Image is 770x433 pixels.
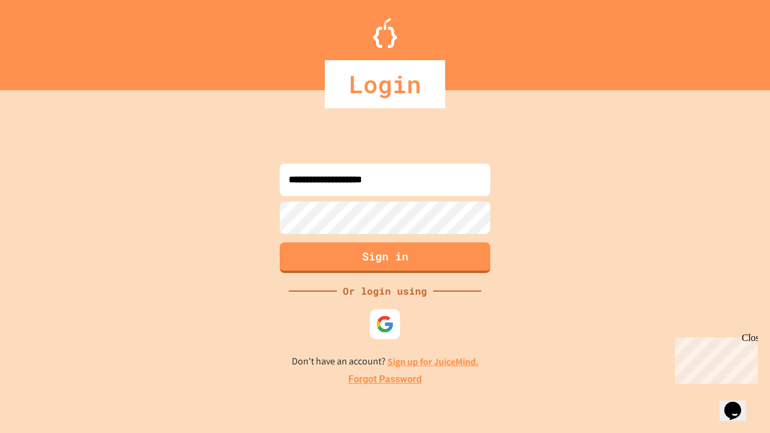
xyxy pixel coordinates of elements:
div: Login [325,60,445,108]
iframe: chat widget [719,385,758,421]
a: Forgot Password [348,372,422,387]
button: Sign in [280,242,490,273]
img: Logo.svg [373,18,397,48]
div: Chat with us now!Close [5,5,83,76]
p: Don't have an account? [292,354,479,369]
img: google-icon.svg [376,315,394,333]
div: Or login using [337,284,433,298]
a: Sign up for JuiceMind. [387,355,479,368]
iframe: chat widget [670,333,758,384]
